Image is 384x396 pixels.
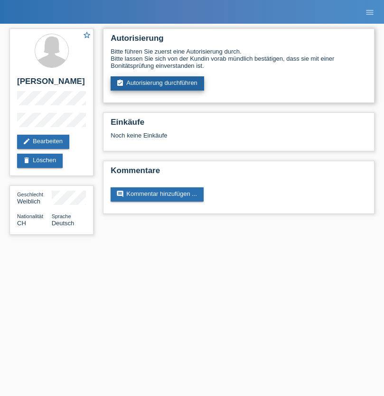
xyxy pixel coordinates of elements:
[17,192,43,197] span: Geschlecht
[17,154,63,168] a: deleteLöschen
[23,138,30,145] i: edit
[111,118,367,132] h2: Einkäufe
[17,213,43,219] span: Nationalität
[111,48,367,69] div: Bitte führen Sie zuerst eine Autorisierung durch. Bitte lassen Sie sich von der Kundin vorab münd...
[83,31,91,39] i: star_border
[365,8,375,17] i: menu
[52,213,71,219] span: Sprache
[111,187,204,202] a: commentKommentar hinzufügen ...
[17,77,86,91] h2: [PERSON_NAME]
[116,190,124,198] i: comment
[17,191,52,205] div: Weiblich
[23,157,30,164] i: delete
[83,31,91,41] a: star_border
[116,79,124,87] i: assignment_turned_in
[17,135,69,149] a: editBearbeiten
[360,9,379,15] a: menu
[111,34,367,48] h2: Autorisierung
[17,220,26,227] span: Schweiz
[111,132,367,146] div: Noch keine Einkäufe
[52,220,75,227] span: Deutsch
[111,76,204,91] a: assignment_turned_inAutorisierung durchführen
[111,166,367,180] h2: Kommentare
